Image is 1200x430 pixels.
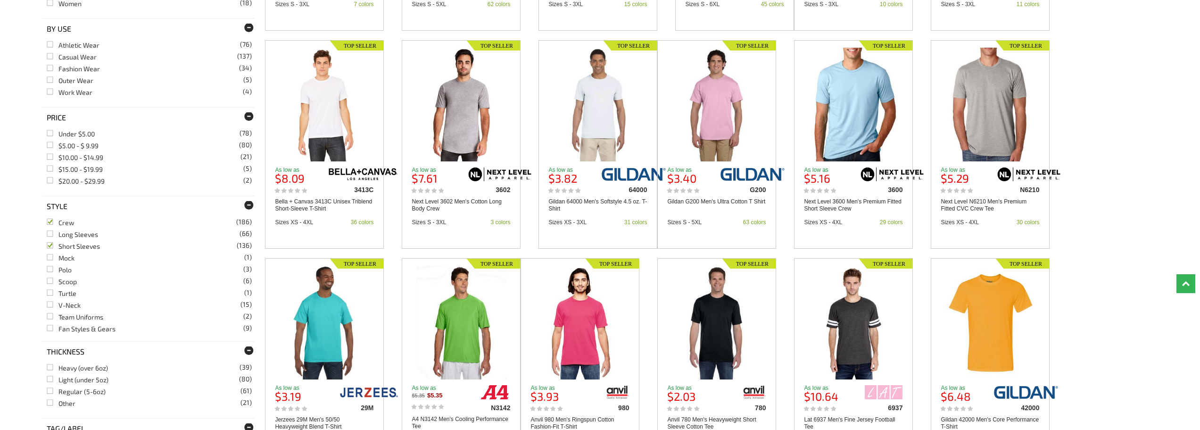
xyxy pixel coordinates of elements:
[993,385,1059,399] img: gildan/42000
[275,171,305,185] b: $8.09
[240,153,252,160] span: (21)
[412,219,446,225] div: Sizes S - 3XL
[47,242,100,250] a: Short Sleeves(136)
[265,266,383,379] a: Jerzees 29M Men's 50/50 Heavyweight Blend T-Shirt
[941,389,971,403] b: $6.48
[865,385,902,399] img: lat/6937
[490,219,510,225] div: 3 colors
[671,48,762,161] img: Gildan G200 Men's Ultra Cotton T Shirt
[667,167,718,173] p: As low as
[852,186,903,193] div: 3600
[604,41,657,51] img: Top Seller
[323,186,374,193] div: 3413C
[743,385,766,399] img: anvil/780
[275,219,313,225] div: Sizes XS - 4XL
[244,289,252,296] span: (1)
[530,385,581,391] p: As low as
[804,219,842,225] div: Sizes XS - 4XL
[240,230,252,237] span: (66)
[402,48,520,161] a: Next Level 3602 Men's Cotton Long Body Crew
[47,76,93,84] a: Outer Wear(5)
[236,219,252,225] span: (186)
[804,171,830,185] b: $5.16
[240,388,252,394] span: (61)
[941,219,979,225] div: Sizes XS - 4XL
[47,219,74,227] a: Crew(186)
[328,167,398,181] img: bella-canvas/3413c
[237,53,252,59] span: (137)
[804,1,838,7] div: Sizes S - 3XL
[47,130,95,138] a: Under $5.00(78)
[47,289,76,297] a: Turtle(1)
[42,18,254,39] div: By Use
[47,301,81,309] a: V-Neck(15)
[548,219,587,225] div: Sizes XS - 3XL
[237,242,252,249] span: (136)
[351,219,374,225] div: 36 colors
[416,266,507,379] img: A4 N3142 Men's Cooling Performance Tee
[240,301,252,308] span: (15)
[989,186,1040,193] div: N6210
[596,186,647,193] div: 64000
[1176,274,1195,293] a: Top
[804,167,855,173] p: As low as
[667,389,695,403] b: $2.03
[553,48,644,161] img: Gildan 64000 Men's Softstyle® 4.5 oz. T-Shirt
[47,376,108,384] a: Light (under 5oz)(80)
[989,405,1040,411] div: 42000
[941,1,975,7] div: Sizes S - 3XL
[880,219,903,225] div: 29 colors
[412,1,446,7] div: Sizes S - 5XL
[667,385,718,391] p: As low as
[47,65,100,73] a: Fashion Wear(34)
[548,198,647,212] a: Gildan 64000 Men's Softstyle 4.5 oz. T-Shirt
[859,259,912,269] img: Top Seller
[47,41,99,49] a: Athletic Wear(76)
[47,142,99,150] a: $5.00 - $ 9.99(80)
[521,266,639,379] a: Anvil 980 Men's Ringspun Cotton Fashion-Fit T-Shirt
[47,153,103,161] a: $10.00 - $14.99(21)
[804,385,855,391] p: As low as
[412,167,463,173] p: As low as
[239,142,252,148] span: (80)
[808,266,899,379] img: Lat 6937 Men's Fine Jersey Football Tee
[275,389,301,403] b: $3.19
[243,266,252,272] span: (3)
[240,364,252,371] span: (39)
[535,266,626,379] img: Anvil 980 Men's Ringspun Cotton Fashion-Fit T-Shirt
[460,186,511,193] div: 3602
[852,405,903,411] div: 6937
[931,48,1049,161] a: Next Level N6210 Men's Premium Fitted CVC Crew Tee
[720,167,785,181] img: gildan/g200
[47,230,98,238] a: Long Sleeves(66)
[624,1,647,7] div: 15 colors
[412,416,510,430] a: A4 N3142 Men's Cooling Performance Tee
[1017,1,1040,7] div: 11 colors
[658,266,776,379] a: Anvil 780 Men's Heavyweight Short Sleeve Cotton Tee
[606,385,629,399] img: anvil/980
[667,171,696,185] b: $3.40
[794,48,912,161] a: Next Level 3600 Men's Premium Fitted Short Sleeve Crew
[330,259,383,269] img: Top Seller
[240,130,252,136] span: (78)
[323,405,374,411] div: 29M
[941,198,1039,212] a: Next Level N6210 Men's Premium Fitted CVC Crew Tee
[279,48,370,161] img: Bella + Canvas 3413C Triblend Short-Sleeve Unisex T-Shirt
[658,48,776,161] a: Gildan G200 Men's Ultra Cotton T Shirt
[548,167,599,173] p: As low as
[402,266,520,379] a: A4 N3142 Men's Cooling Performance Tee
[996,41,1049,51] img: Top Seller
[42,341,254,362] div: Thickness
[667,219,702,225] div: Sizes S - 5XL
[412,385,463,391] p: As low as
[804,198,902,212] a: Next Level 3600 Men's Premium Fitted Short Sleeve Crew
[243,278,252,284] span: (6)
[941,385,992,391] p: As low as
[416,48,507,161] img: Next Level 3602 Men's Cotton Long Body Crew
[243,313,252,320] span: (2)
[243,325,252,331] span: (9)
[941,167,992,173] p: As low as
[761,1,784,7] div: 45 colors
[427,392,443,399] b: $5.35
[412,393,425,398] b: $5.35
